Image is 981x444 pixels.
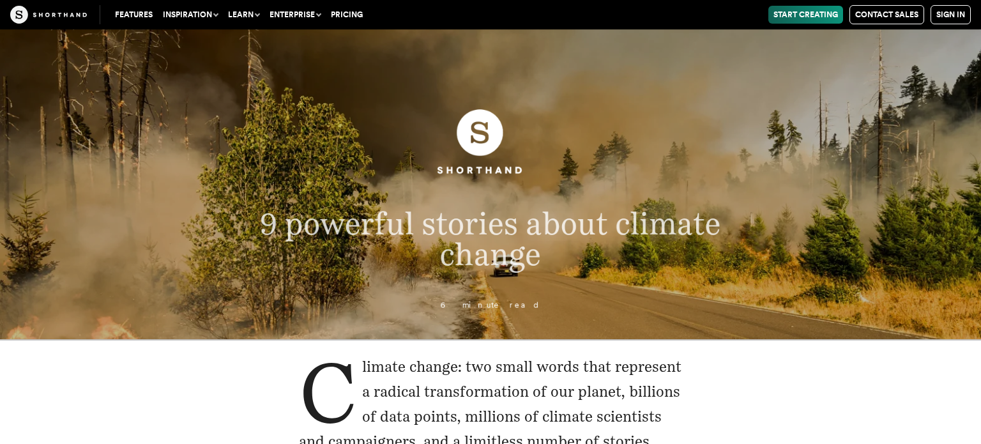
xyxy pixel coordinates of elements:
a: Contact Sales [849,5,924,24]
a: Start Creating [768,6,843,24]
button: Enterprise [264,6,326,24]
button: Learn [223,6,264,24]
a: Sign in [931,5,971,24]
a: Pricing [326,6,368,24]
p: 6 minute read [165,301,816,310]
img: The Craft [10,6,87,24]
a: Features [110,6,158,24]
span: 9 powerful stories about climate change [260,205,720,272]
button: Inspiration [158,6,223,24]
